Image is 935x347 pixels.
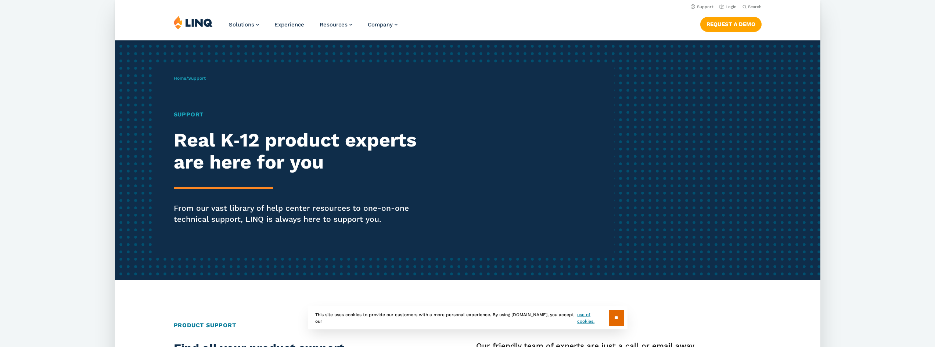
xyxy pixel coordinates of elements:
span: Resources [320,21,348,28]
img: LINQ | K‑12 Software [174,15,213,29]
h2: Real K‑12 product experts are here for you [174,129,446,173]
p: From our vast library of help center resources to one-on-one technical support, LINQ is always he... [174,203,446,225]
a: Support [690,4,713,9]
a: Resources [320,21,352,28]
span: Support [188,76,206,81]
button: Open Search Bar [742,4,761,10]
div: This site uses cookies to provide our customers with a more personal experience. By using [DOMAIN... [308,306,627,329]
h1: Support [174,110,446,119]
a: Home [174,76,186,81]
a: use of cookies. [577,311,608,325]
nav: Button Navigation [700,15,761,32]
span: / [174,76,206,81]
a: Login [719,4,736,9]
a: Solutions [229,21,259,28]
span: Company [368,21,393,28]
nav: Primary Navigation [229,15,398,40]
a: Request a Demo [700,17,761,32]
a: Experience [274,21,304,28]
span: Solutions [229,21,254,28]
a: Company [368,21,398,28]
nav: Utility Navigation [115,2,820,10]
span: Search [748,4,761,9]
